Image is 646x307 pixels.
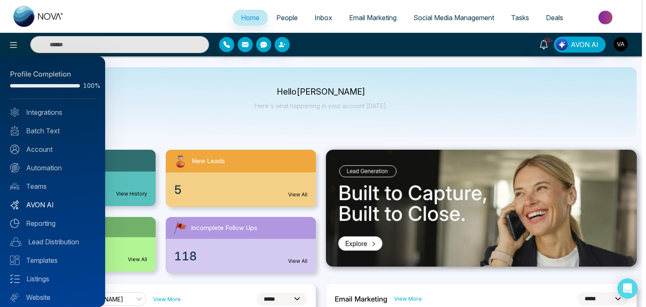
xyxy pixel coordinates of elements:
img: team.svg [10,182,19,191]
a: Website [10,292,95,302]
a: Templates [10,255,95,265]
a: Reporting [10,218,95,228]
a: Lead Distribution [10,237,95,247]
img: Listings.svg [10,274,20,283]
img: Website.svg [10,293,19,302]
a: AVON AI [10,200,95,210]
div: Open Intercom Messenger [617,278,638,299]
div: Profile Completion [10,69,95,80]
a: Batch Text [10,126,95,136]
img: Templates.svg [10,256,19,265]
a: Listings [10,274,95,284]
img: Account.svg [10,145,19,154]
img: Integrated.svg [10,108,19,117]
img: batch_text_white.png [10,126,19,135]
img: Avon-AI.svg [10,200,19,209]
a: Account [10,144,95,154]
a: Integrations [10,107,95,117]
img: Automation.svg [10,163,19,172]
span: 100% [83,83,95,89]
img: Lead-dist.svg [10,237,21,246]
img: Reporting.svg [10,219,19,228]
a: Automation [10,163,95,173]
a: Teams [10,181,95,191]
